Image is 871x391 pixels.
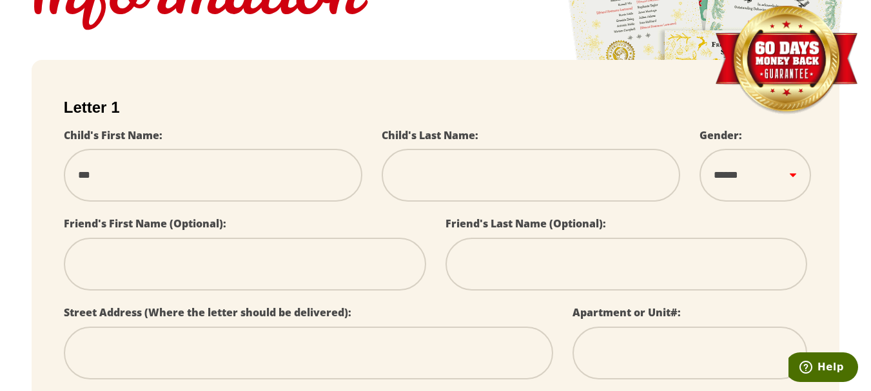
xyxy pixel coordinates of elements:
[64,99,807,117] h2: Letter 1
[445,216,606,231] label: Friend's Last Name (Optional):
[382,128,478,142] label: Child's Last Name:
[788,352,858,385] iframe: Opens a widget where you can find more information
[714,5,859,115] img: Money Back Guarantee
[64,128,162,142] label: Child's First Name:
[64,216,226,231] label: Friend's First Name (Optional):
[700,128,742,142] label: Gender:
[64,305,351,319] label: Street Address (Where the letter should be delivered):
[573,305,681,319] label: Apartment or Unit#:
